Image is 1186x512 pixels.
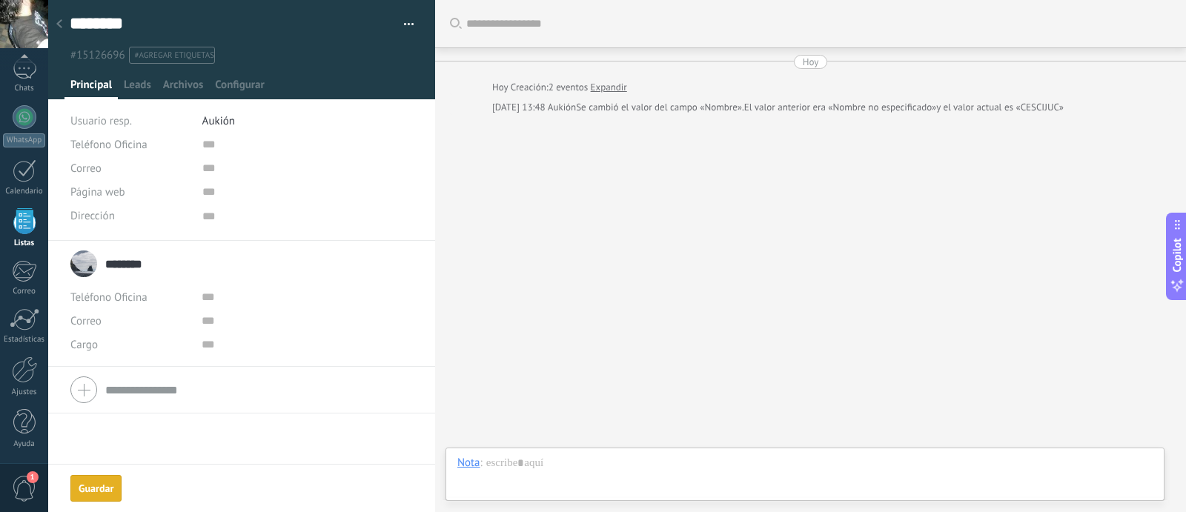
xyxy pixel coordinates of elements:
span: Usuario resp. [70,114,132,128]
span: Copilot [1170,238,1185,272]
a: Expandir [591,80,627,95]
div: Cargo [70,333,191,356]
span: y el valor actual es «CESCIJUC» [936,100,1064,115]
span: Teléfono Oficina [70,138,148,152]
div: Hoy [492,80,511,95]
span: Configurar [215,78,264,99]
div: Hoy [803,55,819,69]
span: Se cambió el valor del campo «Nombre». [576,100,744,115]
span: Teléfono Oficina [70,290,148,305]
div: Calendario [3,187,46,196]
div: Listas [3,239,46,248]
span: El valor anterior era «Nombre no especificado» [744,100,937,115]
span: 1 [27,471,39,483]
span: : [480,456,483,471]
div: Correo [3,287,46,296]
span: Leads [124,78,151,99]
div: Página web [70,180,191,204]
span: Correo [70,314,102,328]
span: Página web [70,187,125,198]
span: Aukión [548,101,576,113]
span: #15126696 [70,48,125,62]
span: #agregar etiquetas [135,50,214,61]
button: Guardar [70,475,122,502]
button: Correo [70,309,102,333]
button: Teléfono Oficina [70,133,148,156]
div: Ajustes [3,388,46,397]
button: Teléfono Oficina [70,285,148,309]
span: 2 eventos [549,80,588,95]
div: Guardar [79,483,113,493]
span: Aukión [202,114,235,128]
div: Creación: [492,80,627,95]
span: Correo [70,162,102,176]
div: WhatsApp [3,133,45,147]
div: Ayuda [3,439,46,449]
button: Correo [70,156,102,180]
div: [DATE] 13:48 [492,100,548,115]
span: Cargo [70,339,98,350]
span: Dirección [70,210,115,222]
span: Principal [70,78,112,99]
span: Archivos [163,78,203,99]
div: Usuario resp. [70,109,191,133]
div: Dirección [70,204,191,227]
div: Estadísticas [3,335,46,345]
div: Chats [3,84,46,93]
